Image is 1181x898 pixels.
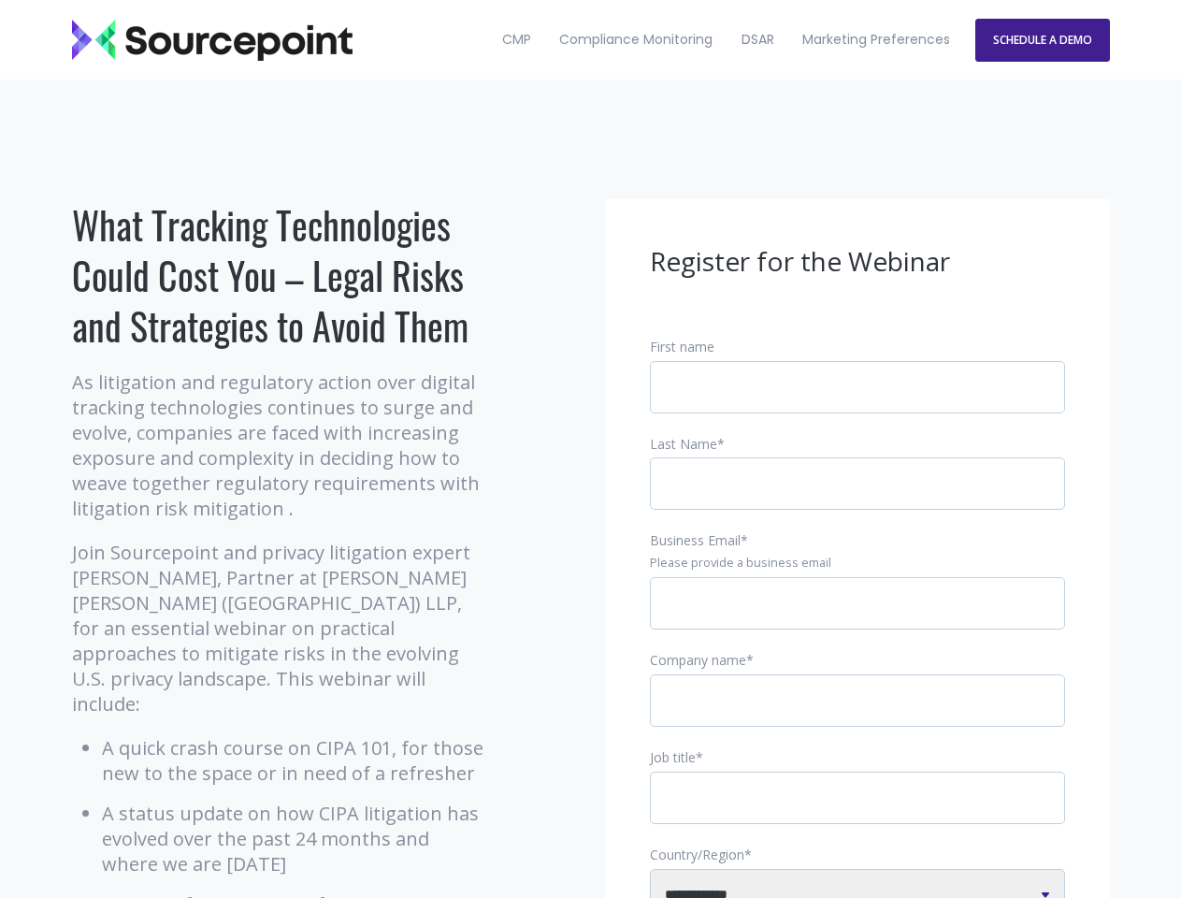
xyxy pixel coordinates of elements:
[72,20,353,61] img: Sourcepoint_logo_black_transparent (2)-2
[72,540,488,717] p: Join Sourcepoint and privacy litigation expert [PERSON_NAME], Partner at [PERSON_NAME] [PERSON_NA...
[975,19,1110,62] a: SCHEDULE A DEMO
[102,735,488,786] li: A quick crash course on CIPA 101, for those new to the space or in need of a refresher
[72,369,488,521] p: As litigation and regulatory action over digital tracking technologies continues to surge and evo...
[650,531,741,549] span: Business Email
[650,651,746,669] span: Company name
[650,748,696,766] span: Job title
[650,846,744,863] span: Country/Region
[650,338,714,355] span: First name
[650,244,1065,280] h3: Register for the Webinar
[72,199,488,351] h1: What Tracking Technologies Could Cost You – Legal Risks and Strategies to Avoid Them
[650,555,1065,572] legend: Please provide a business email
[102,801,488,876] li: A status update on how CIPA litigation has evolved over the past 24 months and where we are [DATE]
[650,435,717,453] span: Last Name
